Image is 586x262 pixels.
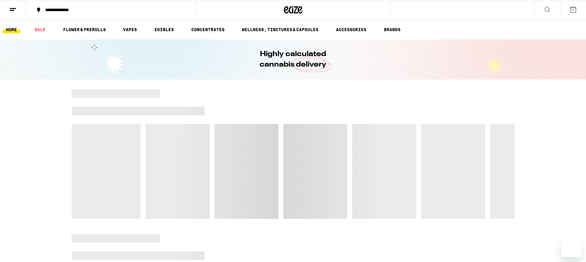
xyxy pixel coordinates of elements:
iframe: Button to launch messaging window [561,237,581,257]
a: EDIBLES [151,26,177,33]
a: HOME [3,26,20,33]
a: CONCENTRATES [188,26,228,33]
a: FLOWER & PREROLLS [60,26,109,33]
a: BRANDS [381,26,404,33]
a: WELLNESS, TINCTURES & CAPSULES [239,26,321,33]
a: SALE [31,26,49,33]
h1: Highly calculated cannabis delivery [242,49,344,70]
a: VAPES [120,26,140,33]
a: ACCESSORIES [333,26,369,33]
